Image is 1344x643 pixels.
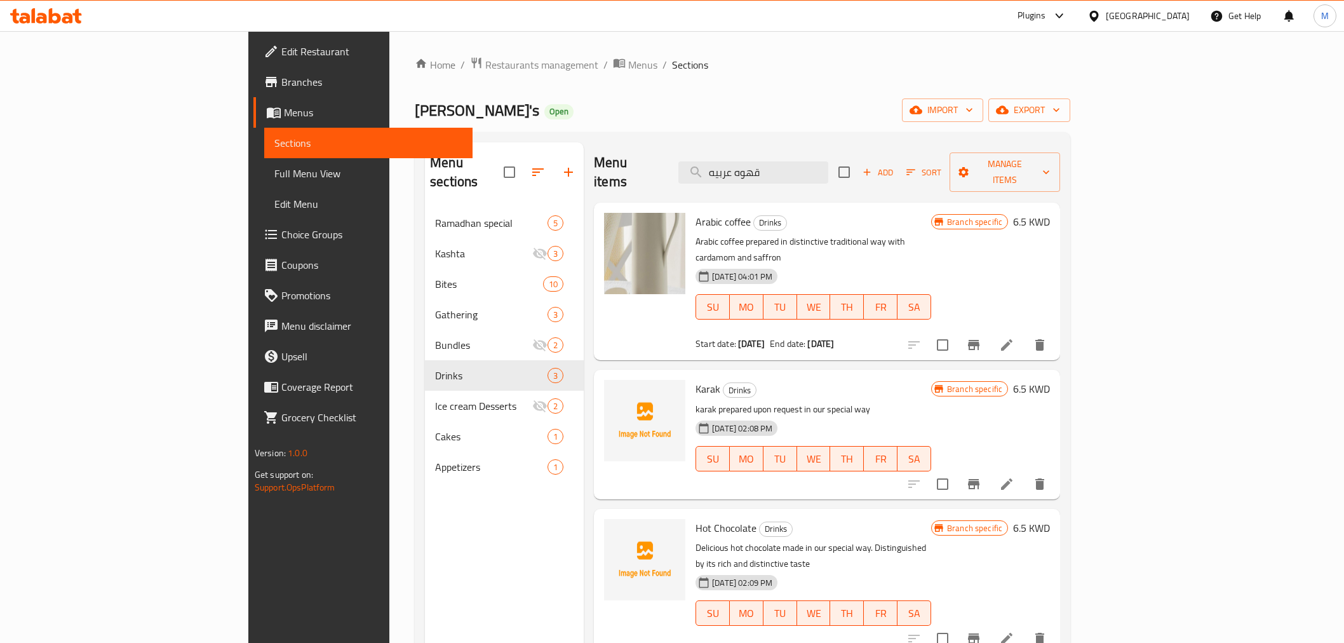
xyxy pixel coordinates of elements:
[415,57,1070,73] nav: breadcrumb
[603,57,608,72] li: /
[281,379,462,395] span: Coverage Report
[548,337,563,353] div: items
[548,309,563,321] span: 3
[1013,213,1050,231] h6: 6.5 KWD
[988,98,1070,122] button: export
[898,163,950,182] span: Sort items
[960,156,1051,188] span: Manage items
[869,450,892,468] span: FR
[253,250,473,280] a: Coupons
[544,278,563,290] span: 10
[942,383,1007,395] span: Branch specific
[672,57,708,72] span: Sections
[415,96,539,125] span: [PERSON_NAME]'s
[678,161,828,184] input: search
[763,446,797,471] button: TU
[264,189,473,219] a: Edit Menu
[255,445,286,461] span: Version:
[857,163,898,182] span: Add item
[264,158,473,189] a: Full Menu View
[253,372,473,402] a: Coverage Report
[701,298,725,316] span: SU
[696,446,730,471] button: SU
[950,152,1061,192] button: Manage items
[738,335,765,352] b: [DATE]
[723,382,756,398] div: Drinks
[435,307,548,322] div: Gathering
[897,446,931,471] button: SA
[903,604,926,623] span: SA
[864,446,897,471] button: FR
[912,102,973,118] span: import
[797,600,831,626] button: WE
[594,153,662,191] h2: Menu items
[435,337,532,353] span: Bundles
[696,518,756,538] span: Hot Chocolate
[903,450,926,468] span: SA
[696,294,730,320] button: SU
[425,203,584,487] nav: Menu sections
[544,104,574,119] div: Open
[548,429,563,444] div: items
[759,522,793,537] div: Drinks
[707,577,777,589] span: [DATE] 02:09 PM
[425,269,584,299] div: Bites10
[835,298,859,316] span: TH
[548,461,563,473] span: 1
[425,238,584,269] div: Kashta3
[903,163,944,182] button: Sort
[548,398,563,414] div: items
[548,215,563,231] div: items
[523,157,553,187] span: Sort sections
[628,57,657,72] span: Menus
[425,421,584,452] div: Cakes1
[835,450,859,468] span: TH
[435,368,548,383] div: Drinks
[253,67,473,97] a: Branches
[769,450,792,468] span: TU
[281,349,462,364] span: Upsell
[253,280,473,311] a: Promotions
[707,271,777,283] span: [DATE] 04:01 PM
[435,398,532,414] span: Ice cream Desserts
[861,165,895,180] span: Add
[613,57,657,73] a: Menus
[753,215,787,231] div: Drinks
[253,311,473,341] a: Menu disclaimer
[548,400,563,412] span: 2
[425,299,584,330] div: Gathering3
[532,398,548,414] svg: Inactive section
[253,402,473,433] a: Grocery Checklist
[958,469,989,499] button: Branch-specific-item
[1025,469,1055,499] button: delete
[281,227,462,242] span: Choice Groups
[548,339,563,351] span: 2
[532,337,548,353] svg: Inactive section
[830,446,864,471] button: TH
[435,429,548,444] span: Cakes
[435,459,548,475] span: Appetizers
[807,335,834,352] b: [DATE]
[284,105,462,120] span: Menus
[543,276,563,292] div: items
[999,337,1014,353] a: Edit menu item
[425,330,584,360] div: Bundles2
[548,248,563,260] span: 3
[548,459,563,475] div: items
[730,294,763,320] button: MO
[763,600,797,626] button: TU
[548,307,563,322] div: items
[1106,9,1190,23] div: [GEOGRAPHIC_DATA]
[701,604,725,623] span: SU
[435,246,532,261] span: Kashta
[264,128,473,158] a: Sections
[604,213,685,294] img: Arabic coffee
[701,450,725,468] span: SU
[425,360,584,391] div: Drinks3
[998,102,1060,118] span: export
[770,335,805,352] span: End date:
[470,57,598,73] a: Restaurants management
[281,44,462,59] span: Edit Restaurant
